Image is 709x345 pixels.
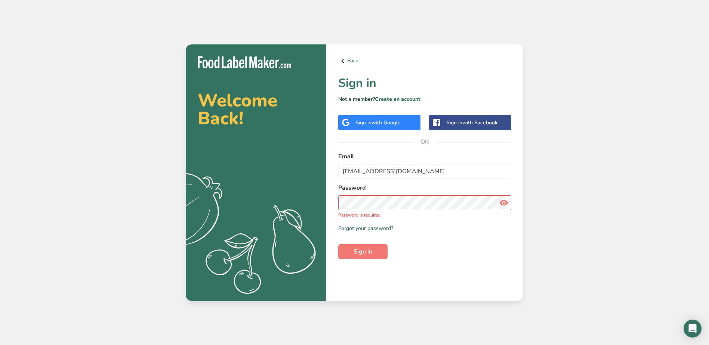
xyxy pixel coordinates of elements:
[338,164,511,179] input: Enter Your Email
[355,119,401,127] div: Sign in
[338,224,393,232] a: Forgot your password?
[198,91,314,127] h2: Welcome Back!
[338,152,511,161] label: Email
[338,183,511,192] label: Password
[684,320,702,338] div: Open Intercom Messenger
[414,131,436,153] span: OR
[338,74,511,92] h1: Sign in
[462,119,497,126] span: with Facebook
[372,119,401,126] span: with Google
[338,212,511,218] p: Password is required
[338,244,388,259] button: Sign in
[338,56,511,65] a: Back
[375,96,420,103] a: Create an account
[354,247,372,256] span: Sign in
[338,95,511,103] p: Not a member?
[198,56,291,69] img: Food Label Maker
[446,119,497,127] div: Sign in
